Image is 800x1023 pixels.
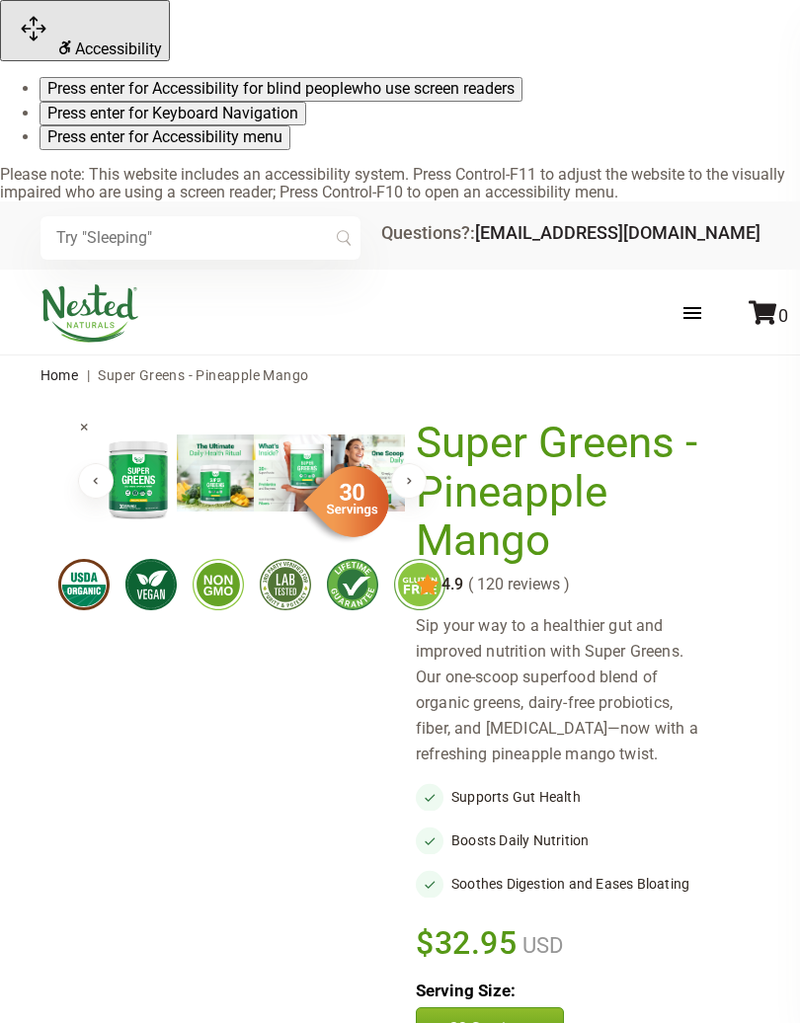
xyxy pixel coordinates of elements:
[416,826,721,854] li: Boosts Daily Nutrition
[40,125,290,149] button: Press enter for Accessibility menu
[80,418,89,436] span: ×
[40,284,139,343] img: Nested Naturals
[394,559,445,610] img: glutenfree
[290,459,389,544] img: sg-servings-30.png
[749,305,788,326] a: 0
[40,77,522,101] button: Press enter for Accessibility for blind peoplewho use screen readers
[125,559,177,610] img: vegan
[391,463,427,499] button: Next
[475,222,760,243] a: [EMAIL_ADDRESS][DOMAIN_NAME]
[260,559,311,610] img: thirdpartytested
[40,355,760,395] nav: breadcrumbs
[254,434,331,511] img: Super Greens - Pineapple Mango
[58,559,110,610] img: usdaorganic
[381,224,760,242] div: Questions?:
[416,921,518,965] span: $32.95
[416,870,721,898] li: Soothes Digestion and Eases Bloating
[193,559,244,610] img: gmofree
[352,79,515,98] span: who use screen readers
[416,783,721,811] li: Supports Gut Health
[40,216,360,260] input: Try "Sleeping"
[416,613,721,767] div: Sip your way to a healthier gut and improved nutrition with Super Greens. Our one-scoop superfood...
[463,576,570,593] span: ( 120 reviews )
[416,419,711,566] h1: Super Greens - Pineapple Mango
[778,305,788,326] span: 0
[327,559,378,610] img: lifetimeguarantee
[416,574,440,597] img: star.svg
[78,463,114,499] button: Previous
[331,434,408,511] img: Super Greens - Pineapple Mango
[440,576,463,593] span: 4.9
[100,434,177,523] img: Super Greens - Pineapple Mango
[75,39,162,58] span: Accessibility
[40,367,79,383] a: Home
[98,367,308,383] span: Super Greens - Pineapple Mango
[82,367,95,383] span: |
[177,434,254,511] img: Super Greens - Pineapple Mango
[518,933,563,958] span: USD
[40,102,306,125] button: Press enter for Keyboard Navigation
[416,981,516,1000] b: Serving Size:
